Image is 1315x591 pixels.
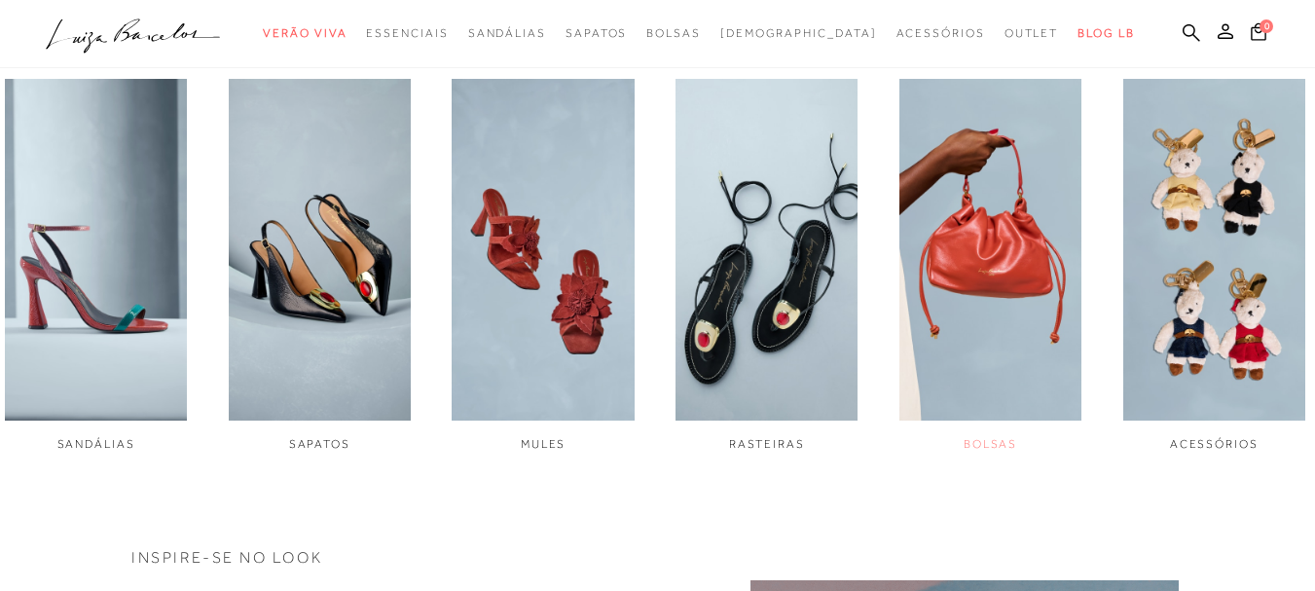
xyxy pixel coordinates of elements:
[720,26,877,40] span: [DEMOGRAPHIC_DATA]
[131,550,1184,566] h3: INSPIRE-SE NO LOOK
[5,79,187,453] a: imagem do link SANDÁLIAS
[1078,16,1134,52] a: BLOG LB
[366,16,448,52] a: noSubCategoriesText
[5,79,187,421] img: imagem do link
[1123,79,1305,453] a: imagem do link ACESSÓRIOS
[899,79,1081,421] img: imagem do link
[1123,79,1305,453] div: 6 / 6
[1123,79,1305,421] img: imagem do link
[263,26,347,40] span: Verão Viva
[229,79,411,453] div: 2 / 6
[366,26,448,40] span: Essenciais
[1005,16,1059,52] a: noSubCategoriesText
[646,26,701,40] span: Bolsas
[896,16,985,52] a: noSubCategoriesText
[289,437,350,451] span: SAPATOS
[566,26,627,40] span: Sapatos
[57,437,135,451] span: SANDÁLIAS
[229,79,411,453] a: imagem do link SAPATOS
[521,437,566,451] span: MULES
[1078,26,1134,40] span: BLOG LB
[899,79,1081,453] a: imagem do link BOLSAS
[1245,21,1272,48] button: 0
[676,79,858,453] a: imagem do link RASTEIRAS
[646,16,701,52] a: noSubCategoriesText
[720,16,877,52] a: noSubCategoriesText
[899,79,1081,453] div: 5 / 6
[896,26,985,40] span: Acessórios
[452,79,634,453] div: 3 / 6
[468,26,546,40] span: Sandálias
[729,437,805,451] span: RASTEIRAS
[566,16,627,52] a: noSubCategoriesText
[1260,19,1273,33] span: 0
[676,79,858,453] div: 4 / 6
[229,79,411,421] img: imagem do link
[452,79,634,453] a: imagem do link MULES
[452,79,634,421] img: imagem do link
[964,437,1018,451] span: BOLSAS
[1170,437,1259,451] span: ACESSÓRIOS
[468,16,546,52] a: noSubCategoriesText
[263,16,347,52] a: noSubCategoriesText
[1005,26,1059,40] span: Outlet
[5,79,187,453] div: 1 / 6
[676,79,858,421] img: imagem do link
